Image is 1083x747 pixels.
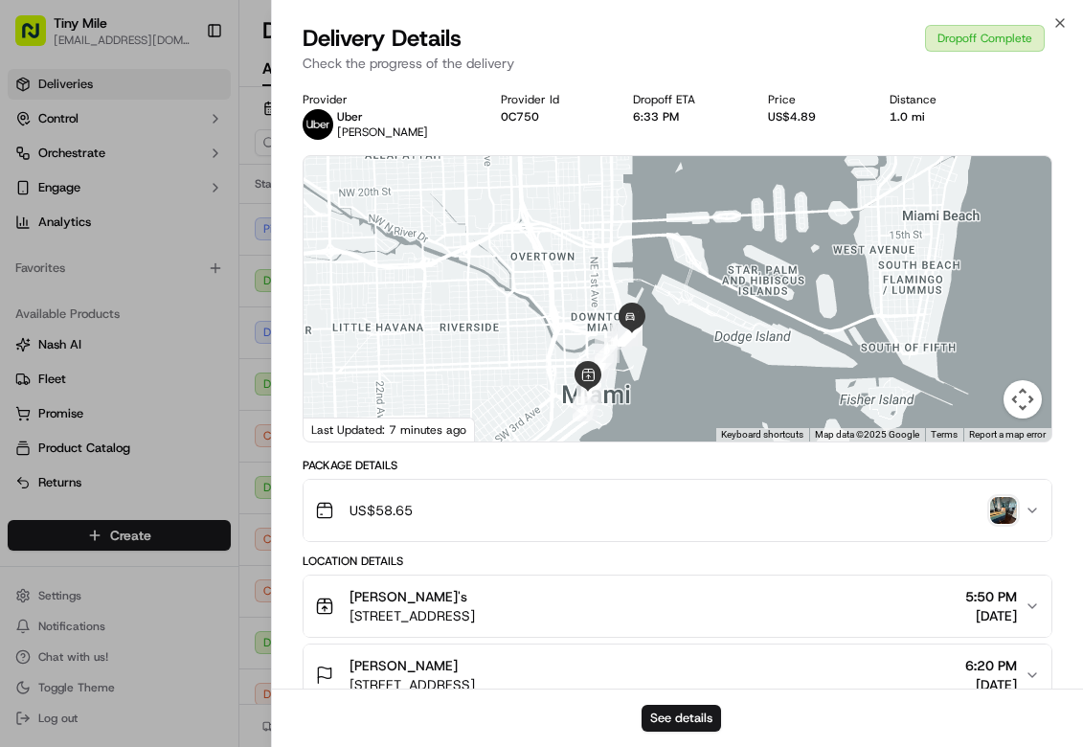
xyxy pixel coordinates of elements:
[520,441,545,465] div: 3
[19,280,50,310] img: Dianne Alexi Soriano
[642,705,721,732] button: See details
[191,476,232,490] span: Pylon
[613,321,638,346] div: 13
[965,656,1017,675] span: 6:20 PM
[159,350,166,365] span: •
[326,190,349,213] button: Start new chat
[308,417,372,441] img: Google
[304,576,1051,637] button: [PERSON_NAME]'s[STREET_ADDRESS]5:50 PM[DATE]
[181,429,307,448] span: API Documentation
[890,109,980,124] div: 1.0 mi
[169,350,209,365] span: [DATE]
[768,109,859,124] div: US$4.89
[308,417,372,441] a: Open this area in Google Maps (opens a new window)
[965,606,1017,625] span: [DATE]
[965,675,1017,694] span: [DATE]
[337,124,428,140] span: [PERSON_NAME]
[304,480,1051,541] button: US$58.65photo_proof_of_delivery image
[337,109,428,124] p: Uber
[135,475,232,490] a: Powered byPylon
[768,92,859,107] div: Price
[50,124,345,145] input: Got a question? Start typing here...
[501,92,602,107] div: Provider Id
[86,184,314,203] div: Start new chat
[303,554,1052,569] div: Location Details
[38,429,147,448] span: Knowledge Base
[721,428,803,441] button: Keyboard shortcuts
[581,358,606,383] div: 7
[350,501,413,520] span: US$58.65
[589,354,614,379] div: 8
[303,109,333,140] img: uber-new-logo.jpeg
[154,421,315,456] a: 💻API Documentation
[613,320,638,345] div: 12
[969,429,1046,440] a: Report a map error
[19,184,54,218] img: 1736555255976-a54dd68f-1ca7-489b-9aae-adbdc363a1c4
[162,431,177,446] div: 💻
[38,299,54,314] img: 1736555255976-a54dd68f-1ca7-489b-9aae-adbdc363a1c4
[258,298,264,313] span: •
[573,396,598,421] div: 4
[19,20,57,58] img: Nash
[297,246,349,269] button: See all
[633,92,738,107] div: Dropoff ETA
[633,109,738,124] div: 6:33 PM
[1004,380,1042,419] button: Map camera controls
[38,351,54,366] img: 1736555255976-a54dd68f-1ca7-489b-9aae-adbdc363a1c4
[19,431,34,446] div: 📗
[11,421,154,456] a: 📗Knowledge Base
[595,338,620,363] div: 9
[890,92,980,107] div: Distance
[611,321,636,346] div: 11
[350,656,458,675] span: [PERSON_NAME]
[304,418,475,441] div: Last Updated: 7 minutes ago
[304,645,1051,706] button: [PERSON_NAME][STREET_ADDRESS]6:20 PM[DATE]
[303,54,1052,73] p: Check the progress of the delivery
[350,587,467,606] span: [PERSON_NAME]'s
[607,325,632,350] div: 10
[303,458,1052,473] div: Package Details
[501,109,539,124] button: 0C750
[815,429,919,440] span: Map data ©2025 Google
[40,184,75,218] img: 1732323095091-59ea418b-cfe3-43c8-9ae0-d0d06d6fd42c
[19,331,50,362] img: Jandy Espique
[303,23,462,54] span: Delivery Details
[59,350,155,365] span: [PERSON_NAME]
[268,298,307,313] span: [DATE]
[990,497,1017,524] img: photo_proof_of_delivery image
[350,675,475,694] span: [STREET_ADDRESS]
[86,203,263,218] div: We're available if you need us!
[350,606,475,625] span: [STREET_ADDRESS]
[59,298,254,313] span: [PERSON_NAME] [PERSON_NAME]
[931,429,958,440] a: Terms (opens in new tab)
[303,92,471,107] div: Provider
[19,250,128,265] div: Past conversations
[965,587,1017,606] span: 5:50 PM
[19,78,349,108] p: Welcome 👋
[618,322,643,347] div: 18
[576,379,601,404] div: 6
